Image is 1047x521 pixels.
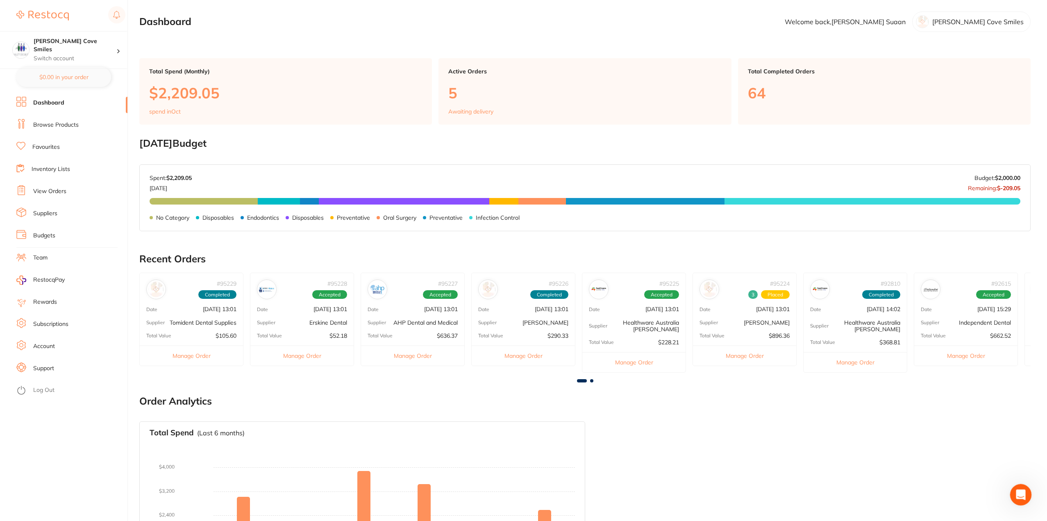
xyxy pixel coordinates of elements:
p: Date [146,307,157,312]
h2: Order Analytics [139,396,1031,407]
p: $896.36 [769,332,790,339]
div: 95527 [132,40,151,48]
p: $105.60 [216,332,236,339]
button: Manage Order [582,352,686,372]
button: Manage Order [361,346,464,366]
p: Healthware Australia [PERSON_NAME] [607,319,679,332]
div: Sundeep says… [7,116,157,141]
p: Total Completed Orders [748,68,1021,75]
p: (Last 6 months) [197,429,245,437]
span: Completed [198,290,236,299]
h3: Total Spend [150,428,194,437]
a: Dashboard [33,99,64,107]
a: Browse Products [33,121,79,129]
span: Placed [761,290,790,299]
p: [DATE] 13:01 [645,306,679,312]
button: Upload attachment [13,268,19,275]
span: RestocqPay [33,276,65,284]
p: $52.18 [329,332,347,339]
p: Total Value [368,333,393,339]
a: Budgets [33,232,55,240]
a: Active Orders5Awaiting delivery [438,58,731,125]
span: Completed [530,290,568,299]
a: RestocqPay [16,275,65,285]
button: go back [5,3,21,19]
span: Accepted [423,290,458,299]
div: 95527 [126,35,157,53]
p: $290.33 [547,332,568,339]
strong: $2,000.00 [995,174,1020,182]
span: Completed [862,290,900,299]
p: Supplier [700,320,718,325]
div: Hello [PERSON_NAME], as per the supplier the Reynard Antibacterial Hand Gel - 500ml has just arri... [13,173,128,229]
div: Close [144,3,159,18]
p: Total Value [257,333,282,339]
img: Henry Schein Halas [702,282,717,297]
a: View Orders [33,187,66,196]
p: Erskine Dental [309,319,347,326]
a: Rewards [33,298,57,306]
div: Restocq says… [7,60,157,116]
p: Spent: [150,175,192,181]
p: Awaiting delivery [448,108,493,115]
p: Supplier [921,320,939,325]
strong: $2,209.05 [166,174,192,182]
p: [DATE] 13:01 [203,306,236,312]
p: [DATE] 13:01 [313,306,347,312]
a: Log Out [33,386,55,394]
p: 5 [448,84,721,101]
img: Profile image for Restocq [23,5,36,18]
img: Restocq Logo [16,11,69,20]
p: 64 [748,84,1021,101]
p: Switch account [34,55,116,63]
p: [DATE] 13:01 [756,306,790,312]
p: Total Value [700,333,724,339]
img: RestocqPay [16,275,26,285]
strong: $-209.05 [997,184,1020,192]
a: Subscriptions [33,320,68,328]
p: # 95227 [438,280,458,287]
iframe: Intercom live chat [1010,484,1032,506]
p: Active Orders [448,68,721,75]
p: Date [700,307,711,312]
p: Total Value [589,339,614,345]
p: Date [257,307,268,312]
p: # 95225 [659,280,679,287]
div: Restocq • 11m ago [13,235,61,240]
p: Supplier [810,323,829,329]
p: [PERSON_NAME] [744,319,790,326]
button: Home [128,3,144,19]
button: $0.00 in your order [16,67,111,87]
h2: [DATE] Budget [139,138,1031,149]
p: Date [589,307,600,312]
div: Hi [PERSON_NAME], thanks for your response. However, we couldn't see this order number in our sys... [7,60,134,110]
p: # 92615 [991,280,1011,287]
p: spend in Oct [149,108,181,115]
button: Emoji picker [26,268,32,275]
div: thanks! [123,248,157,266]
p: # 92810 [881,280,900,287]
p: Budget: [974,175,1020,181]
h1: Restocq [40,4,66,10]
span: Received [748,290,758,299]
img: Erskine Dental [259,282,275,297]
p: $2,209.05 [149,84,422,101]
p: Supplier [478,320,497,325]
p: Preventative [429,214,463,221]
p: Date [921,307,932,312]
img: Independent Dental [923,282,938,297]
p: # 95228 [327,280,347,287]
img: AHP Dental and Medical [370,282,385,297]
button: Manage Order [472,346,575,366]
p: Supplier [146,320,165,325]
button: Manage Order [914,346,1017,366]
p: Total Spend (Monthly) [149,68,422,75]
button: Send a message… [141,265,154,278]
div: 95227. apologies [95,116,157,134]
p: [DATE] 15:29 [977,306,1011,312]
p: Date [368,307,379,312]
div: Sundeep says… [7,248,157,276]
span: Accepted [312,290,347,299]
p: Oral Surgery [383,214,416,221]
img: Healthware Australia Ridley [591,282,606,297]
